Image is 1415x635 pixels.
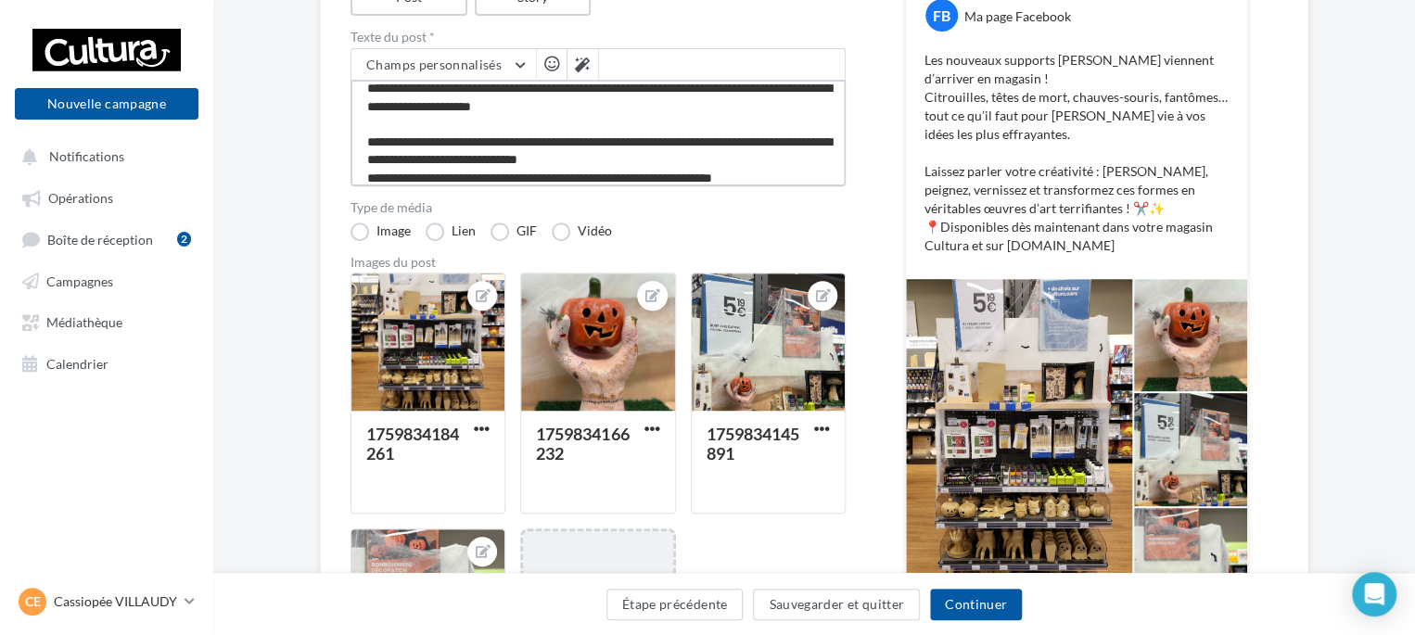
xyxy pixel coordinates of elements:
button: Nouvelle campagne [15,88,198,120]
span: Champs personnalisés [366,57,502,72]
div: Images du post [351,256,846,269]
span: Campagnes [46,273,113,288]
a: Médiathèque [11,304,202,337]
label: Type de média [351,201,846,214]
div: 1759834166232 [536,424,629,464]
label: GIF [491,222,537,241]
span: Opérations [48,190,113,206]
span: Notifications [49,148,124,164]
div: Open Intercom Messenger [1352,572,1396,616]
span: Calendrier [46,355,108,371]
div: Ma page Facebook [964,7,1071,26]
button: Continuer [930,589,1022,620]
a: Ce Cassiopée VILLAUDY [15,584,198,619]
div: 1759834145891 [707,424,799,464]
div: 1759834184261 [366,424,459,464]
label: Lien [426,222,476,241]
a: Boîte de réception2 [11,222,202,256]
button: Étape précédente [606,589,744,620]
label: Texte du post * [351,31,846,44]
a: Campagnes [11,263,202,297]
span: Boîte de réception [47,231,153,247]
span: Médiathèque [46,314,122,330]
a: Opérations [11,180,202,213]
span: Ce [25,592,41,611]
p: Cassiopée VILLAUDY [54,592,177,611]
p: Les nouveaux supports [PERSON_NAME] viennent d’arriver en magasin ! Citrouilles, têtes de mort, c... [924,51,1229,255]
button: Sauvegarder et quitter [753,589,920,620]
a: Calendrier [11,346,202,379]
button: Champs personnalisés [351,49,536,81]
div: 2 [177,232,191,247]
label: Vidéo [552,222,612,241]
button: Notifications [11,139,195,172]
label: Image [351,222,411,241]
